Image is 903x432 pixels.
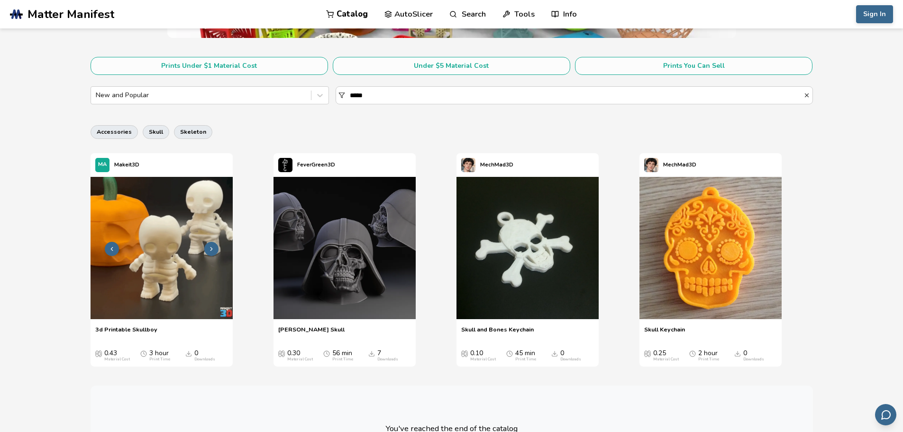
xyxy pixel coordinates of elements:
[95,349,102,357] span: Average Cost
[149,357,170,362] div: Print Time
[174,125,212,138] button: skeleton
[743,349,764,362] div: 0
[287,357,313,362] div: Material Cost
[332,349,353,362] div: 56 min
[323,349,330,357] span: Average Print Time
[644,326,685,340] a: Skull Keychain
[653,357,679,362] div: Material Cost
[104,357,130,362] div: Material Cost
[333,57,570,75] button: Under $5 Material Cost
[278,326,345,340] a: [PERSON_NAME] Skull
[743,357,764,362] div: Downloads
[461,326,534,340] a: Skull and Bones Keychain
[560,349,581,362] div: 0
[515,349,536,362] div: 45 min
[274,153,340,177] a: FeverGreen3D's profileFeverGreen3D
[377,349,398,362] div: 7
[95,326,157,340] a: 3d Printable Skullboy
[698,357,719,362] div: Print Time
[653,349,679,362] div: 0.25
[506,349,513,357] span: Average Print Time
[470,357,496,362] div: Material Cost
[461,158,475,172] img: MechMad3D's profile
[194,357,215,362] div: Downloads
[560,357,581,362] div: Downloads
[689,349,696,357] span: Average Print Time
[639,153,701,177] a: MechMad3D's profileMechMad3D
[194,349,215,362] div: 0
[461,349,468,357] span: Average Cost
[332,357,353,362] div: Print Time
[143,125,169,138] button: skull
[278,158,292,172] img: FeverGreen3D's profile
[368,349,375,357] span: Downloads
[698,349,719,362] div: 2 hour
[456,153,518,177] a: MechMad3D's profileMechMad3D
[377,357,398,362] div: Downloads
[27,8,114,21] span: Matter Manifest
[644,158,658,172] img: MechMad3D's profile
[185,349,192,357] span: Downloads
[551,349,558,357] span: Downloads
[875,404,896,425] button: Send feedback via email
[114,160,139,170] p: Makeit3D
[149,349,170,362] div: 3 hour
[104,349,130,362] div: 0.43
[644,349,651,357] span: Average Cost
[663,160,696,170] p: MechMad3D
[91,153,144,177] a: MAMakeit3D
[278,349,285,357] span: Average Cost
[140,349,147,357] span: Average Print Time
[575,57,812,75] button: Prints You Can Sell
[98,162,107,168] span: MA
[91,125,138,138] button: accessories
[734,349,741,357] span: Downloads
[96,92,98,99] input: New and Popular
[470,349,496,362] div: 0.10
[480,160,513,170] p: MechMad3D
[515,357,536,362] div: Print Time
[297,160,335,170] p: FeverGreen3D
[287,349,313,362] div: 0.30
[856,5,893,23] button: Sign In
[91,57,328,75] button: Prints Under $1 Material Cost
